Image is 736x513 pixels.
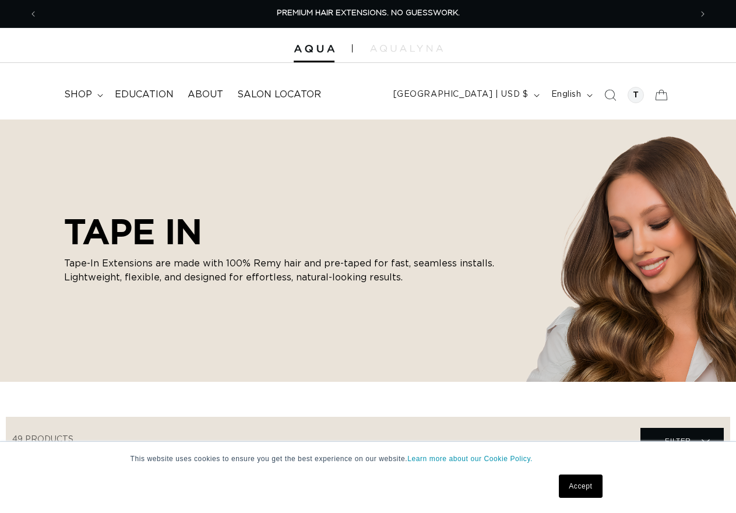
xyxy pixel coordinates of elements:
[690,3,716,25] button: Next announcement
[237,89,321,101] span: Salon Locator
[640,428,724,454] summary: Filter
[551,89,582,101] span: English
[393,89,529,101] span: [GEOGRAPHIC_DATA] | USD $
[407,455,533,463] a: Learn more about our Cookie Policy.
[386,84,544,106] button: [GEOGRAPHIC_DATA] | USD $
[20,3,46,25] button: Previous announcement
[131,454,606,464] p: This website uses cookies to ensure you get the best experience on our website.
[559,475,602,498] a: Accept
[64,256,507,284] p: Tape-In Extensions are made with 100% Remy hair and pre-taped for fast, seamless installs. Lightw...
[665,430,691,452] span: Filter
[181,82,230,108] a: About
[108,82,181,108] a: Education
[277,9,460,17] span: PREMIUM HAIR EXTENSIONS. NO GUESSWORK.
[188,89,223,101] span: About
[230,82,328,108] a: Salon Locator
[544,84,597,106] button: English
[597,82,623,108] summary: Search
[370,45,443,52] img: aqualyna.com
[115,89,174,101] span: Education
[294,45,334,53] img: Aqua Hair Extensions
[57,82,108,108] summary: shop
[12,435,73,444] span: 49 products
[64,89,92,101] span: shop
[64,211,507,252] h2: TAPE IN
